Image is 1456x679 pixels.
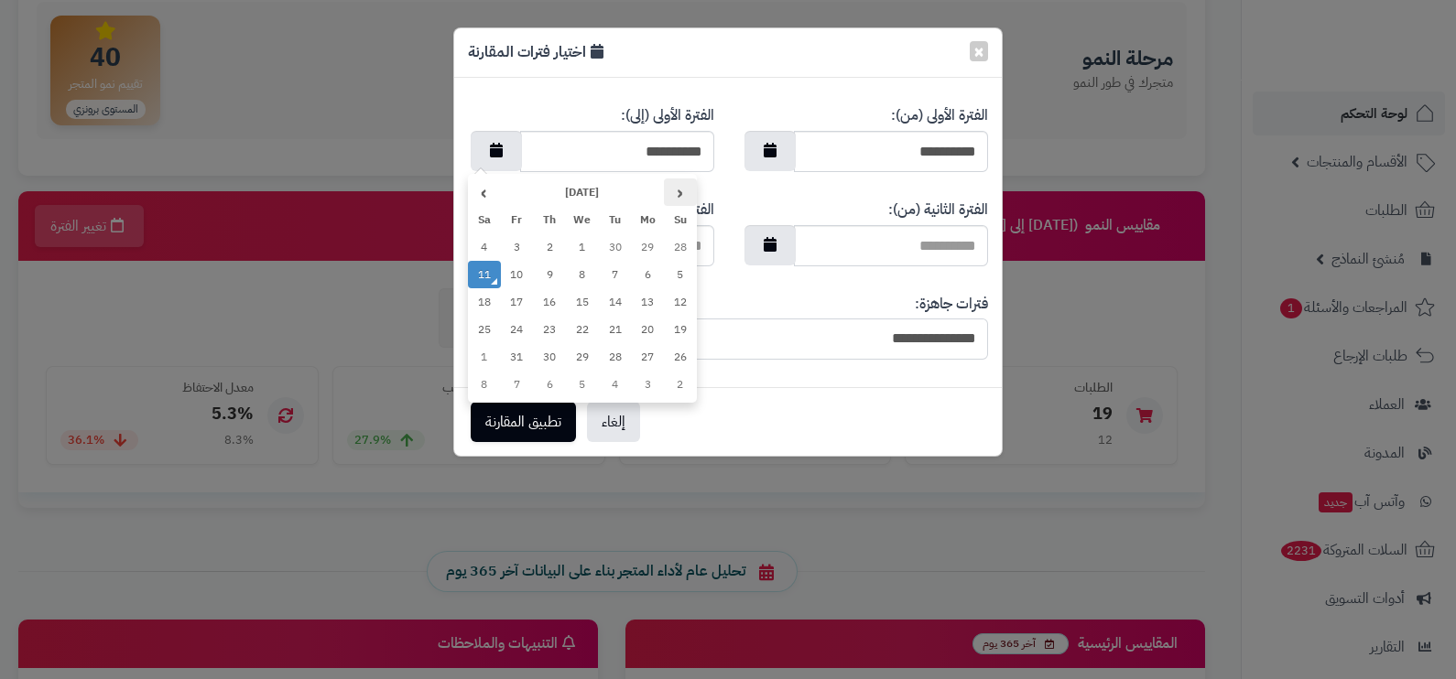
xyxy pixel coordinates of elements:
td: 1 [468,343,501,371]
button: إلغاء [587,402,640,442]
td: 23 [533,316,566,343]
td: 29 [631,233,664,261]
td: 1 [566,233,599,261]
td: 10 [501,261,534,288]
th: Fr [501,206,534,233]
td: 19 [664,316,697,343]
td: 6 [533,371,566,398]
button: Close [970,41,988,61]
td: 16 [533,288,566,316]
th: Su [664,206,697,233]
td: 15 [566,288,599,316]
td: 25 [468,316,501,343]
td: 24 [501,316,534,343]
span: × [973,38,984,65]
td: 21 [599,316,632,343]
td: 7 [501,371,534,398]
td: 4 [468,233,501,261]
td: 8 [468,371,501,398]
td: 4 [599,371,632,398]
button: تطبيق المقارنة [471,402,576,442]
label: الفترة الأولى (إلى): [621,105,714,126]
td: 5 [664,261,697,288]
label: فترات جاهزة: [915,294,988,315]
td: 22 [566,316,599,343]
td: 27 [631,343,664,371]
th: [DATE] [501,178,665,206]
th: Mo [631,206,664,233]
td: 29 [566,343,599,371]
h4: اختيار فترات المقارنة [468,42,608,63]
th: ‹ [664,178,697,206]
td: 28 [599,343,632,371]
td: 7 [599,261,632,288]
td: 30 [533,343,566,371]
td: 2 [664,371,697,398]
th: Tu [599,206,632,233]
td: 3 [501,233,534,261]
td: 12 [664,288,697,316]
td: 5 [566,371,599,398]
td: 31 [501,343,534,371]
th: We [566,206,599,233]
td: 3 [631,371,664,398]
label: الفترة الثانية (من): [888,199,988,221]
td: 30 [599,233,632,261]
td: 11 [468,261,501,288]
td: 17 [501,288,534,316]
th: › [468,178,501,206]
td: 6 [631,261,664,288]
th: Th [533,206,566,233]
td: 9 [533,261,566,288]
td: 18 [468,288,501,316]
td: 8 [566,261,599,288]
td: 26 [664,343,697,371]
td: 13 [631,288,664,316]
label: الفترة الأولى (من): [891,105,988,126]
td: 14 [599,288,632,316]
td: 28 [664,233,697,261]
td: 2 [533,233,566,261]
td: 20 [631,316,664,343]
th: Sa [468,206,501,233]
